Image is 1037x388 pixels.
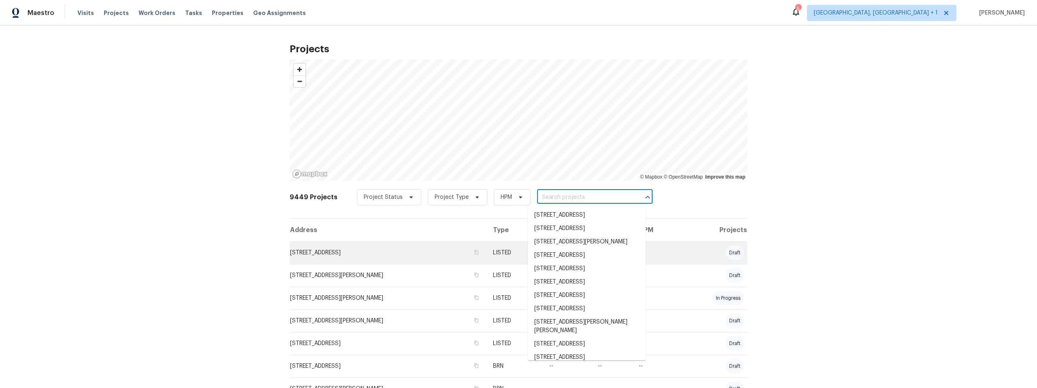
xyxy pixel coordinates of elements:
td: -- [632,332,698,355]
a: Mapbox [640,174,662,180]
li: [STREET_ADDRESS] [528,289,646,302]
a: OpenStreetMap [664,174,703,180]
canvas: Map [290,60,747,181]
button: Zoom in [294,64,305,75]
td: -- [632,264,698,287]
li: [STREET_ADDRESS] [528,222,646,235]
td: -- [591,355,632,377]
th: Address [290,219,486,241]
div: draft [726,313,744,328]
td: -- [543,355,591,377]
button: Copy Address [473,249,480,256]
td: -- [632,287,698,309]
div: 5 [795,5,801,13]
span: [PERSON_NAME] [976,9,1025,17]
td: -- [632,309,698,332]
div: draft [726,268,744,283]
a: Improve this map [705,174,745,180]
div: draft [726,245,744,260]
button: Copy Address [473,317,480,324]
li: [STREET_ADDRESS][PERSON_NAME][PERSON_NAME] [528,316,646,337]
span: HPM [501,193,512,201]
span: Tasks [185,10,202,16]
td: LISTED [486,309,543,332]
li: [STREET_ADDRESS] [528,337,646,351]
span: Work Orders [139,9,175,17]
span: Project Status [364,193,403,201]
td: BRN [486,355,543,377]
a: Mapbox homepage [292,169,328,179]
th: Projects [698,219,747,241]
td: LISTED [486,332,543,355]
span: Projects [104,9,129,17]
td: [STREET_ADDRESS] [290,332,486,355]
span: Visits [77,9,94,17]
td: LISTED [486,287,543,309]
span: Properties [212,9,243,17]
button: Copy Address [473,339,480,347]
td: [STREET_ADDRESS] [290,241,486,264]
td: LISTED [486,264,543,287]
li: [STREET_ADDRESS] [528,302,646,316]
li: [STREET_ADDRESS] [528,209,646,222]
span: [GEOGRAPHIC_DATA], [GEOGRAPHIC_DATA] + 1 [814,9,938,17]
button: Zoom out [294,75,305,87]
li: [STREET_ADDRESS] [528,351,646,364]
td: [STREET_ADDRESS][PERSON_NAME] [290,309,486,332]
th: HPM [632,219,698,241]
button: Copy Address [473,362,480,369]
button: Copy Address [473,271,480,279]
span: Project Type [435,193,469,201]
th: Type [486,219,543,241]
button: Copy Address [473,294,480,301]
span: Geo Assignments [253,9,306,17]
li: [STREET_ADDRESS] [528,249,646,262]
li: [STREET_ADDRESS] [528,275,646,289]
div: draft [726,336,744,351]
input: Search projects [537,191,630,204]
h2: 9449 Projects [290,193,337,201]
div: in progress [713,291,744,305]
span: Zoom out [294,76,305,87]
td: [STREET_ADDRESS][PERSON_NAME] [290,264,486,287]
li: [STREET_ADDRESS] [528,262,646,275]
td: [STREET_ADDRESS] [290,355,486,377]
div: draft [726,359,744,373]
td: -- [632,241,698,264]
span: Maestro [28,9,54,17]
td: [STREET_ADDRESS][PERSON_NAME] [290,287,486,309]
h2: Projects [290,45,747,53]
td: -- [632,355,698,377]
td: LISTED [486,241,543,264]
li: [STREET_ADDRESS][PERSON_NAME] [528,235,646,249]
button: Close [642,192,653,203]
